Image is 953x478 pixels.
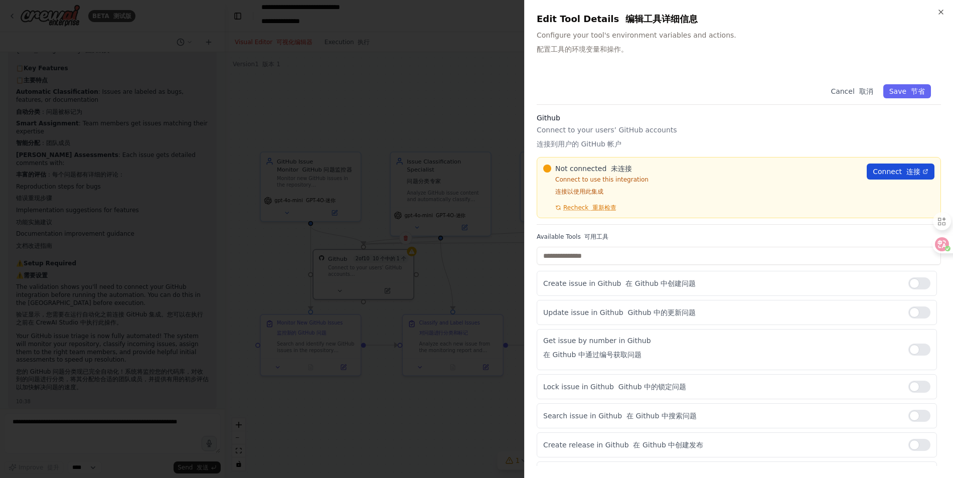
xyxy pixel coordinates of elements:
font: Github 中的锁定问题 [618,383,686,391]
p: Update issue in Github [543,307,900,317]
p: Create issue in Github [543,278,900,288]
p: Configure your tool's environment variables and actions. [537,30,941,58]
p: Connect to use this integration [543,176,861,200]
font: 连接到用户的 GitHub 帐户 [537,140,621,148]
h3: Github [537,113,941,123]
p: Connect to your users’ GitHub accounts [537,125,941,153]
font: 取消 [859,87,873,95]
font: 可用工具 [584,233,608,240]
button: Recheck 重新检查 [543,204,616,212]
font: 配置工具的环境变量和操作。 [537,45,628,53]
font: 在 Github 中搜索问题 [626,412,697,420]
h2: Edit Tool Details [537,12,941,26]
font: 节省 [911,87,925,95]
font: Github 中的更新问题 [628,308,696,316]
font: 连接以使用此集成 [555,188,603,195]
font: 未连接 [611,165,632,173]
span: Not connected [555,164,632,174]
p: Get issue by number in Github [543,336,900,364]
p: Search issue in Github [543,411,900,421]
font: 在 Github 中创建发布 [633,441,703,449]
p: Create release in Github [543,440,900,450]
font: 连接 [906,168,920,176]
button: Cancel 取消 [825,84,879,98]
font: 在 Github 中创建问题 [625,279,696,287]
span: Recheck [563,204,616,212]
button: Save 节省 [883,84,931,98]
a: Connect 连接 [867,164,934,180]
font: 重新检查 [592,204,616,211]
font: 在 Github 中通过编号获取问题 [543,351,642,359]
label: Available Tools [537,233,941,241]
span: Connect [873,167,920,177]
p: Lock issue in Github [543,382,900,392]
font: 编辑工具详细信息 [625,14,698,24]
